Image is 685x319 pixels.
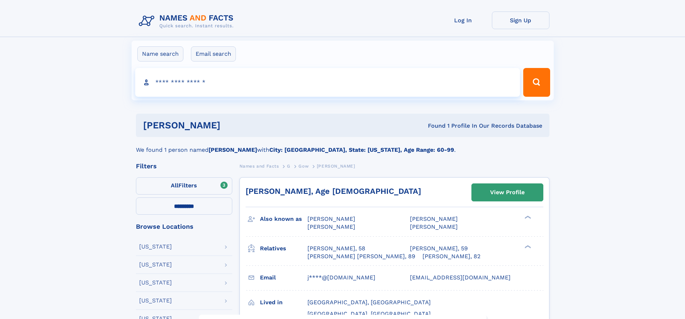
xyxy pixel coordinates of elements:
[307,310,431,317] span: [GEOGRAPHIC_DATA], [GEOGRAPHIC_DATA]
[434,12,492,29] a: Log In
[136,177,232,195] label: Filters
[139,280,172,286] div: [US_STATE]
[410,274,511,281] span: [EMAIL_ADDRESS][DOMAIN_NAME]
[260,242,307,255] h3: Relatives
[139,298,172,304] div: [US_STATE]
[287,161,291,170] a: G
[139,244,172,250] div: [US_STATE]
[191,46,236,61] label: Email search
[171,182,178,189] span: All
[136,223,232,230] div: Browse Locations
[246,187,421,196] a: [PERSON_NAME], Age [DEMOGRAPHIC_DATA]
[423,252,480,260] a: [PERSON_NAME], 82
[239,161,279,170] a: Names and Facts
[269,146,454,153] b: City: [GEOGRAPHIC_DATA], State: [US_STATE], Age Range: 60-99
[307,223,355,230] span: [PERSON_NAME]
[260,213,307,225] h3: Also known as
[298,164,309,169] span: Gow
[260,296,307,309] h3: Lived in
[410,245,468,252] a: [PERSON_NAME], 59
[523,215,531,220] div: ❯
[492,12,549,29] a: Sign Up
[209,146,257,153] b: [PERSON_NAME]
[298,161,309,170] a: Gow
[135,68,520,97] input: search input
[137,46,183,61] label: Name search
[287,164,291,169] span: G
[307,252,415,260] a: [PERSON_NAME] [PERSON_NAME], 89
[136,163,232,169] div: Filters
[307,245,365,252] a: [PERSON_NAME], 58
[410,215,458,222] span: [PERSON_NAME]
[472,184,543,201] a: View Profile
[410,223,458,230] span: [PERSON_NAME]
[317,164,355,169] span: [PERSON_NAME]
[136,12,239,31] img: Logo Names and Facts
[260,272,307,284] h3: Email
[490,184,525,201] div: View Profile
[136,137,549,154] div: We found 1 person named with .
[523,68,550,97] button: Search Button
[324,122,542,130] div: Found 1 Profile In Our Records Database
[307,215,355,222] span: [PERSON_NAME]
[523,244,531,249] div: ❯
[143,121,324,130] h1: [PERSON_NAME]
[139,262,172,268] div: [US_STATE]
[307,299,431,306] span: [GEOGRAPHIC_DATA], [GEOGRAPHIC_DATA]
